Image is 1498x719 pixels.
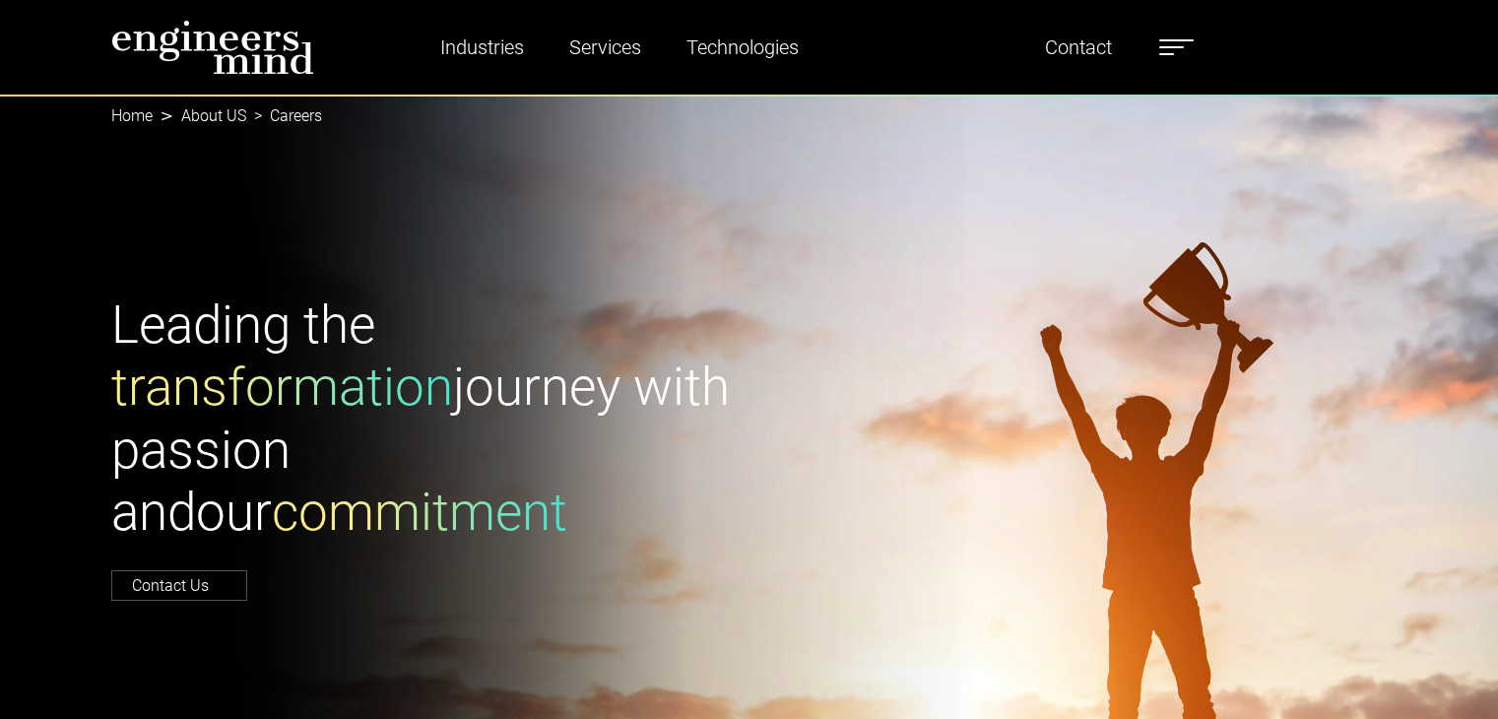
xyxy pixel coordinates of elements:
[181,106,246,125] a: About US
[111,294,738,545] h1: Leading the journey with passion and our
[111,357,453,418] span: transformation
[432,25,532,70] a: Industries
[111,570,247,601] a: Contact Us
[679,25,807,70] a: Technologies
[111,20,314,75] img: logo
[111,106,153,125] a: Home
[246,104,322,128] li: Careers
[1037,25,1120,70] a: Contact
[272,482,567,543] span: commitment
[111,95,1388,138] nav: breadcrumb
[561,25,649,70] a: Services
